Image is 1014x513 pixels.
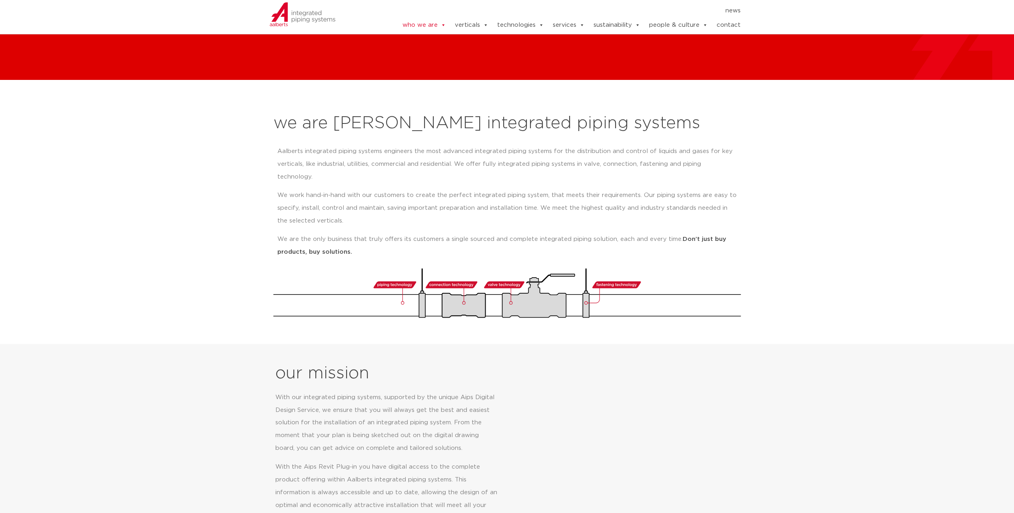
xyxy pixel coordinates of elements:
[649,17,708,33] a: people & culture
[378,4,741,17] nav: Menu
[275,364,510,383] h2: our mission
[277,189,737,227] p: We work hand-in-hand with our customers to create the perfect integrated piping system, that meet...
[277,145,737,183] p: Aalberts integrated piping systems engineers the most advanced integrated piping systems for the ...
[594,17,640,33] a: sustainability
[553,17,585,33] a: services
[273,114,741,133] h2: we are [PERSON_NAME] integrated piping systems
[277,233,737,258] p: We are the only business that truly offers its customers a single sourced and complete integrated...
[717,17,741,33] a: contact
[275,391,498,455] p: With our integrated piping systems, supported by the unique Aips Digital Design Service, we ensur...
[455,17,488,33] a: verticals
[402,17,446,33] a: who we are
[725,4,741,17] a: news
[497,17,544,33] a: technologies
